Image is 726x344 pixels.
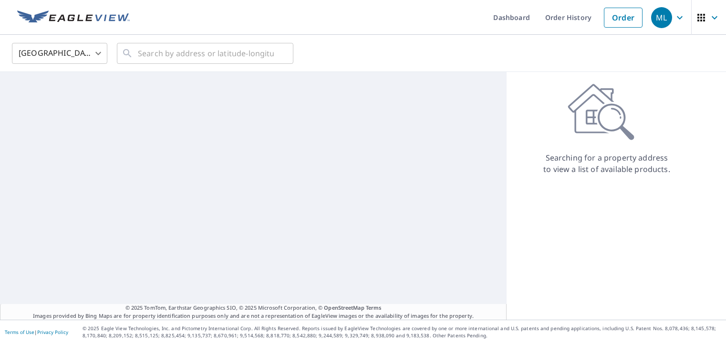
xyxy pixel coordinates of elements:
div: ML [651,7,672,28]
a: OpenStreetMap [324,304,364,311]
img: EV Logo [17,10,130,25]
a: Terms [366,304,382,311]
input: Search by address or latitude-longitude [138,40,274,67]
p: Searching for a property address to view a list of available products. [543,152,671,175]
div: [GEOGRAPHIC_DATA] [12,40,107,67]
a: Terms of Use [5,329,34,335]
span: © 2025 TomTom, Earthstar Geographics SIO, © 2025 Microsoft Corporation, © [125,304,382,312]
a: Order [604,8,643,28]
p: © 2025 Eagle View Technologies, Inc. and Pictometry International Corp. All Rights Reserved. Repo... [83,325,721,339]
a: Privacy Policy [37,329,68,335]
p: | [5,329,68,335]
